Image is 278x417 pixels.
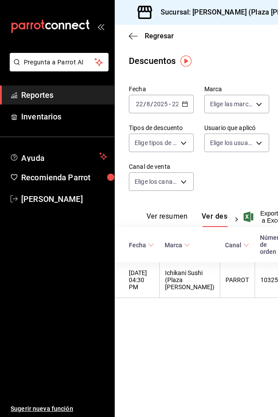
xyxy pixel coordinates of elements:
th: PARROT [220,262,255,298]
input: ---- [153,101,168,108]
span: Elige los usuarios [210,138,253,147]
th: [DATE] 04:30 PM [115,262,159,298]
img: Tooltip marker [180,56,192,67]
span: Elige las marcas [210,100,253,108]
span: - [169,101,171,108]
span: Marca [165,242,190,249]
button: Ver descuentos [202,212,254,227]
span: Inventarios [21,111,107,123]
span: Sugerir nueva función [11,404,107,413]
span: Elige tipos de descuento [135,138,177,147]
button: Regresar [129,32,174,40]
button: Ver resumen [147,212,188,227]
input: -- [146,101,150,108]
th: Ichikani Sushi (Plaza [PERSON_NAME]) [159,262,220,298]
span: / [150,101,153,108]
label: Tipos de descuento [129,125,194,131]
span: Fecha [129,242,154,249]
span: [PERSON_NAME] [21,193,107,205]
label: Usuario que aplicó [204,125,269,131]
button: Pregunta a Parrot AI [10,53,109,71]
label: Marca [204,86,269,92]
span: Pregunta a Parrot AI [24,58,95,67]
label: Canal de venta [129,164,194,170]
span: Elige los canales de venta [135,177,177,186]
span: Ayuda [21,151,96,162]
span: Recomienda Parrot [21,171,107,183]
input: -- [135,101,143,108]
button: open_drawer_menu [97,23,104,30]
div: navigation tabs [147,212,228,227]
span: Regresar [145,32,174,40]
a: Pregunta a Parrot AI [6,64,109,73]
span: Canal [225,242,249,249]
input: -- [172,101,180,108]
label: Fecha [129,86,194,92]
span: / [143,101,146,108]
span: Reportes [21,89,107,101]
div: Descuentos [129,54,176,67]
